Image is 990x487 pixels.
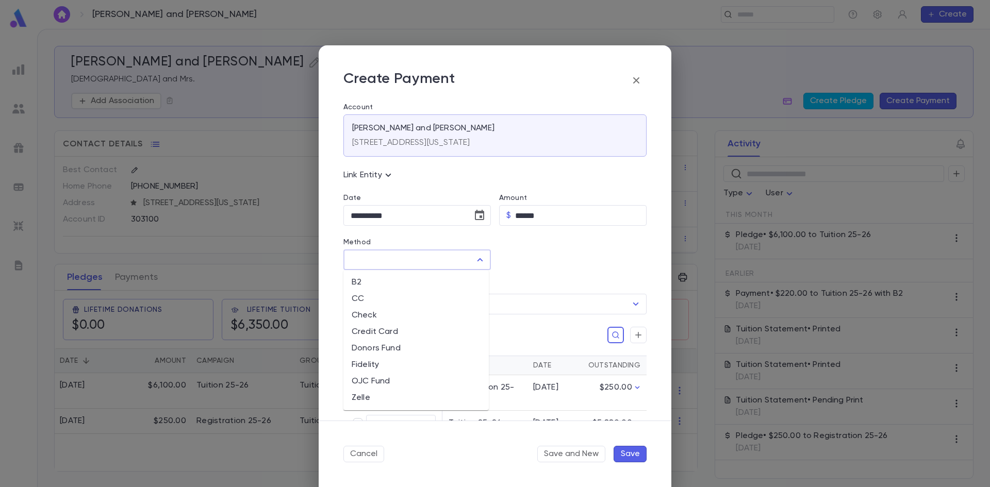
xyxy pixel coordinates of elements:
p: [PERSON_NAME] and [PERSON_NAME] [352,123,494,133]
li: Donors Fund [343,340,489,357]
button: Save [614,446,647,462]
th: Outstanding [579,356,647,375]
li: OJC Fund [343,373,489,390]
li: CC [343,291,489,307]
button: Choose date, selected date is Sep 11, 2025 [469,205,490,226]
td: Tuition 25-26 [442,411,527,436]
label: Account [343,103,647,111]
div: [DATE] [533,382,572,393]
div: [DATE] [533,418,572,428]
td: $250.00 [579,375,647,411]
li: Fidelity [343,357,489,373]
p: $ [506,210,511,221]
button: Cancel [343,446,384,462]
p: Link Entity [343,169,394,181]
li: Check [343,307,489,324]
td: $5,880.00 [579,411,647,436]
li: Credit Card [343,324,489,340]
label: Date [343,194,491,202]
th: Date [527,356,579,375]
button: Save and New [537,446,605,462]
button: Close [473,253,487,267]
label: Amount [499,194,527,202]
p: [STREET_ADDRESS][US_STATE] [352,138,470,148]
li: Zelle [343,390,489,406]
label: Method [343,238,371,246]
p: Create Payment [343,70,455,91]
li: B2 [343,274,489,291]
button: Open [629,297,643,311]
